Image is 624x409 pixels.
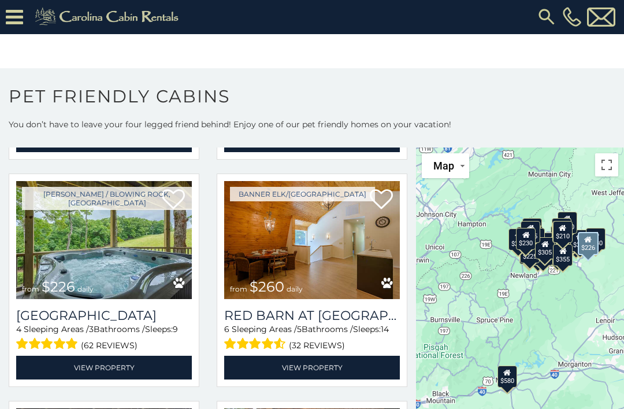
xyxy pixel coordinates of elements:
[516,228,536,250] div: $230
[224,356,400,379] a: View Property
[29,5,188,28] img: Khaki-logo.png
[520,241,540,263] div: $225
[16,356,192,379] a: View Property
[497,365,517,387] div: $580
[287,285,303,293] span: daily
[224,308,400,323] a: Red Barn at [GEOGRAPHIC_DATA]
[224,324,229,334] span: 6
[16,181,192,299] img: Majestic Mountain Hideaway
[297,324,302,334] span: 5
[16,308,192,323] a: [GEOGRAPHIC_DATA]
[422,153,469,178] button: Change map style
[289,338,345,353] span: (32 reviews)
[42,278,75,295] span: $226
[535,237,555,259] div: $305
[89,324,94,334] span: 3
[224,323,400,353] div: Sleeping Areas / Bathrooms / Sleeps:
[570,229,590,251] div: $380
[16,181,192,299] a: Majestic Mountain Hideaway from $226 daily
[533,244,553,266] div: $345
[224,308,400,323] h3: Red Barn at Tiffanys Estate
[433,160,454,172] span: Map
[16,308,192,323] h3: Majestic Mountain Hideaway
[224,181,400,299] img: Red Barn at Tiffanys Estate
[586,228,606,250] div: $930
[16,324,21,334] span: 4
[553,221,573,243] div: $210
[381,324,389,334] span: 14
[508,228,528,250] div: $260
[560,7,584,27] a: [PHONE_NUMBER]
[552,218,571,239] div: $360
[536,6,557,27] img: search-regular.svg
[521,221,540,243] div: $425
[224,181,400,299] a: Red Barn at Tiffanys Estate from $260 daily
[595,153,618,176] button: Toggle fullscreen view
[77,285,94,293] span: daily
[558,211,577,233] div: $320
[22,187,192,210] a: [PERSON_NAME] / Blowing Rock, [GEOGRAPHIC_DATA]
[522,218,542,240] div: $325
[250,278,284,295] span: $260
[22,285,39,293] span: from
[230,187,375,201] a: Banner Elk/[GEOGRAPHIC_DATA]
[230,285,247,293] span: from
[173,324,178,334] span: 9
[370,188,393,212] a: Add to favorites
[81,338,138,353] span: (62 reviews)
[578,232,599,255] div: $226
[553,244,573,266] div: $355
[16,323,192,353] div: Sleeping Areas / Bathrooms / Sleeps:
